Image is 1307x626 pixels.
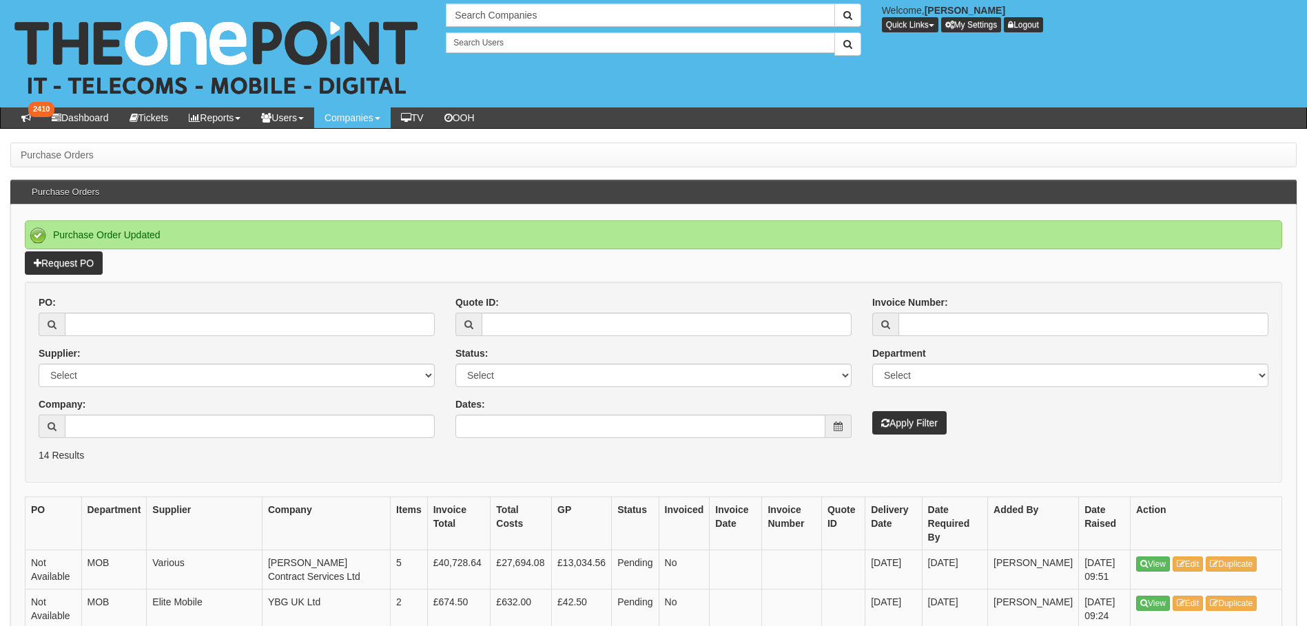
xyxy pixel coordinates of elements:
[455,397,485,411] label: Dates:
[21,148,94,162] li: Purchase Orders
[762,497,822,550] th: Invoice Number
[1136,596,1170,611] a: View
[178,107,251,128] a: Reports
[39,295,56,309] label: PO:
[1173,556,1204,572] a: Edit
[988,550,1079,590] td: [PERSON_NAME]
[491,550,552,590] td: £27,694.08
[39,346,81,360] label: Supplier:
[455,346,488,360] label: Status:
[25,251,103,275] a: Request PO
[552,550,612,590] td: £13,034.56
[872,346,926,360] label: Department
[446,3,834,27] input: Search Companies
[925,5,1005,16] b: [PERSON_NAME]
[941,17,1002,32] a: My Settings
[922,550,988,590] td: [DATE]
[1206,556,1257,572] a: Duplicate
[25,550,82,590] td: Not Available
[39,397,85,411] label: Company:
[391,107,434,128] a: TV
[659,550,710,590] td: No
[427,550,491,590] td: £40,728.64
[119,107,179,128] a: Tickets
[865,497,922,550] th: Delivery Date
[25,497,82,550] th: PO
[391,550,428,590] td: 5
[262,550,390,590] td: [PERSON_NAME] Contract Services Ltd
[391,497,428,550] th: Items
[81,497,147,550] th: Department
[39,448,1268,462] p: 14 Results
[922,497,988,550] th: Date Required By
[1136,556,1170,572] a: View
[455,295,499,309] label: Quote ID:
[612,497,659,550] th: Status
[872,411,947,435] button: Apply Filter
[1206,596,1257,611] a: Duplicate
[821,497,865,550] th: Quote ID
[882,17,938,32] button: Quick Links
[1079,497,1131,550] th: Date Raised
[147,497,263,550] th: Supplier
[612,550,659,590] td: Pending
[988,497,1079,550] th: Added By
[251,107,314,128] a: Users
[81,550,147,590] td: MOB
[28,102,54,117] span: 2410
[25,180,106,204] h3: Purchase Orders
[552,497,612,550] th: GP
[1004,17,1043,32] a: Logout
[872,3,1307,32] div: Welcome,
[427,497,491,550] th: Invoice Total
[262,497,390,550] th: Company
[1079,550,1131,590] td: [DATE] 09:51
[1131,497,1282,550] th: Action
[491,497,552,550] th: Total Costs
[710,497,762,550] th: Invoice Date
[147,550,263,590] td: Various
[25,220,1282,249] div: Purchase Order Updated
[41,107,119,128] a: Dashboard
[1173,596,1204,611] a: Edit
[434,107,485,128] a: OOH
[314,107,391,128] a: Companies
[872,295,948,309] label: Invoice Number:
[865,550,922,590] td: [DATE]
[446,32,834,53] input: Search Users
[659,497,710,550] th: Invoiced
